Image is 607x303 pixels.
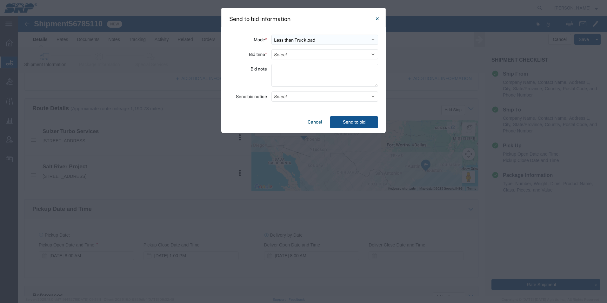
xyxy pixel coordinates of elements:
[236,91,267,102] label: Send bid notice
[305,116,325,128] button: Cancel
[254,35,267,45] label: Mode
[271,91,378,102] button: Select
[250,64,267,74] label: Bid note
[371,12,384,25] button: Close
[249,49,267,59] label: Bid time
[330,116,378,128] button: Send to bid
[229,15,290,23] h4: Send to bid information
